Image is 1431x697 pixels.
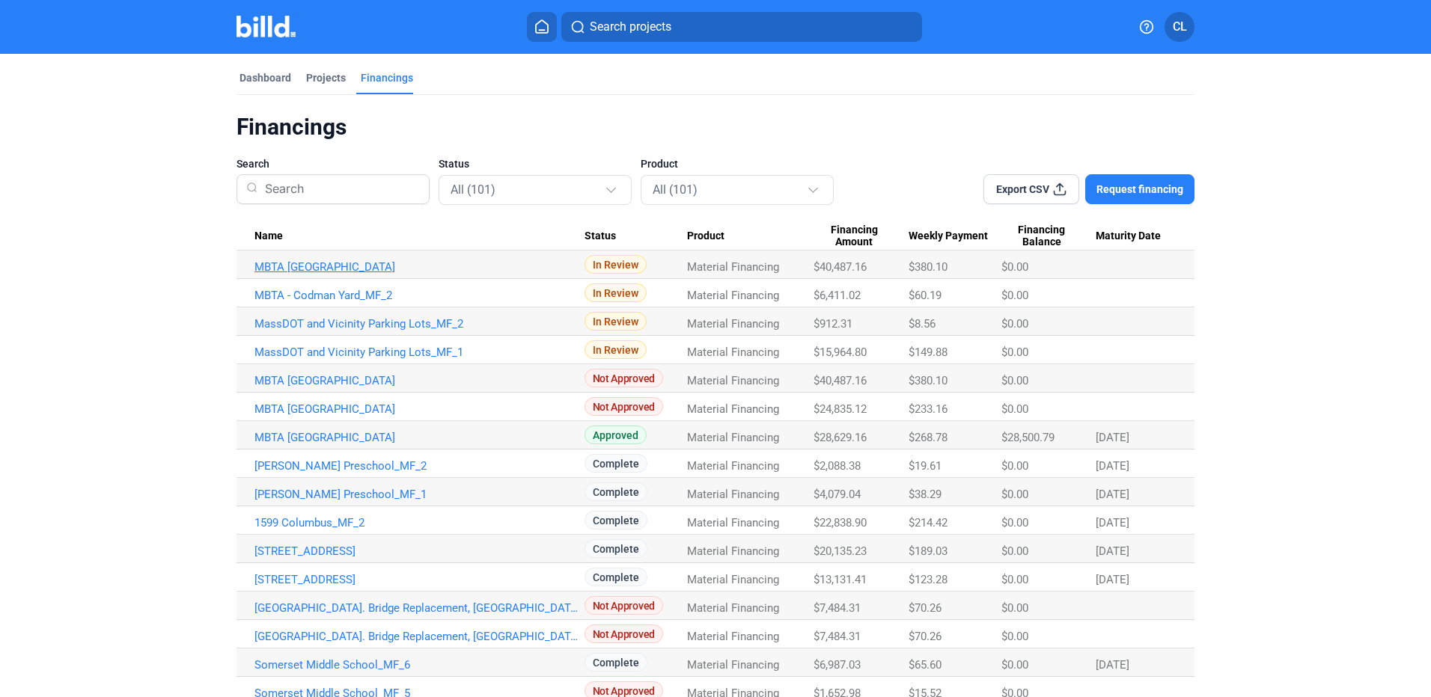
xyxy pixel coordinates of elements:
[909,488,942,501] span: $38.29
[254,573,585,586] a: [STREET_ADDRESS]
[1001,374,1028,387] span: $0.00
[814,224,894,249] span: Financing Amount
[687,516,779,529] span: Material Financing
[687,289,779,302] span: Material Financing
[687,544,779,558] span: Material Financing
[814,317,852,331] span: $912.31
[254,289,585,302] a: MBTA - Codman Yard_MF_2
[687,260,779,274] span: Material Financing
[909,459,942,473] span: $19.61
[306,70,346,85] div: Projects
[254,346,585,359] a: MassDOT and Vicinity Parking Lots_MF_1
[1001,658,1028,672] span: $0.00
[814,224,908,249] div: Financing Amount
[909,431,948,444] span: $268.78
[585,596,663,615] span: Not Approved
[254,488,585,501] a: [PERSON_NAME] Preschool_MF_1
[814,374,867,387] span: $40,487.16
[909,544,948,558] span: $189.03
[1085,174,1194,204] button: Request financing
[1001,346,1028,359] span: $0.00
[585,624,663,643] span: Not Approved
[254,544,585,558] a: [STREET_ADDRESS]
[909,230,1001,243] div: Weekly Payment
[687,630,779,643] span: Material Financing
[561,12,922,42] button: Search projects
[254,459,585,473] a: [PERSON_NAME] Preschool_MF_2
[814,402,867,416] span: $24,835.12
[585,230,616,243] span: Status
[585,283,647,302] span: In Review
[1001,431,1055,444] span: $28,500.79
[814,573,867,586] span: $13,131.41
[687,488,779,501] span: Material Financing
[687,374,779,387] span: Material Financing
[814,658,861,672] span: $6,987.03
[1096,516,1129,529] span: [DATE]
[254,516,585,529] a: 1599 Columbus_MF_2
[909,573,948,586] span: $123.28
[909,289,942,302] span: $60.19
[585,312,647,331] span: In Review
[1096,573,1129,586] span: [DATE]
[254,630,585,643] a: [GEOGRAPHIC_DATA]. Bridge Replacement, [GEOGRAPHIC_DATA], [GEOGRAPHIC_DATA]
[259,170,420,209] input: Search
[814,346,867,359] span: $15,964.80
[439,156,469,171] span: Status
[1096,431,1129,444] span: [DATE]
[585,255,647,274] span: In Review
[687,230,724,243] span: Product
[1001,601,1028,615] span: $0.00
[1001,224,1082,249] span: Financing Balance
[1096,544,1129,558] span: [DATE]
[1001,544,1028,558] span: $0.00
[983,174,1079,204] button: Export CSV
[641,156,678,171] span: Product
[254,317,585,331] a: MassDOT and Vicinity Parking Lots_MF_2
[237,16,296,37] img: Billd Company Logo
[687,317,779,331] span: Material Financing
[585,653,647,672] span: Complete
[585,454,647,473] span: Complete
[585,511,647,529] span: Complete
[1001,289,1028,302] span: $0.00
[585,397,663,416] span: Not Approved
[590,18,671,36] span: Search projects
[909,374,948,387] span: $380.10
[1096,488,1129,501] span: [DATE]
[585,482,647,501] span: Complete
[687,402,779,416] span: Material Financing
[1096,658,1129,672] span: [DATE]
[1001,573,1028,586] span: $0.00
[909,601,942,615] span: $70.26
[239,70,291,85] div: Dashboard
[909,658,942,672] span: $65.60
[687,431,779,444] span: Material Financing
[1096,230,1161,243] span: Maturity Date
[814,459,861,473] span: $2,088.38
[1173,18,1187,36] span: CL
[254,402,585,416] a: MBTA [GEOGRAPHIC_DATA]
[687,346,779,359] span: Material Financing
[814,601,861,615] span: $7,484.31
[653,182,698,197] mat-select-trigger: All (101)
[585,426,647,444] span: Approved
[254,431,585,444] a: MBTA [GEOGRAPHIC_DATA]
[814,289,861,302] span: $6,411.02
[687,459,779,473] span: Material Financing
[585,230,687,243] div: Status
[1096,230,1177,243] div: Maturity Date
[814,260,867,274] span: $40,487.16
[585,369,663,387] span: Not Approved
[1001,516,1028,529] span: $0.00
[1001,488,1028,501] span: $0.00
[1001,260,1028,274] span: $0.00
[1165,12,1194,42] button: CL
[1001,630,1028,643] span: $0.00
[254,658,585,672] a: Somerset Middle School_MF_6
[1096,459,1129,473] span: [DATE]
[254,601,585,615] a: [GEOGRAPHIC_DATA]. Bridge Replacement, [GEOGRAPHIC_DATA], [GEOGRAPHIC_DATA]
[1096,182,1183,197] span: Request financing
[361,70,413,85] div: Financings
[814,544,867,558] span: $20,135.23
